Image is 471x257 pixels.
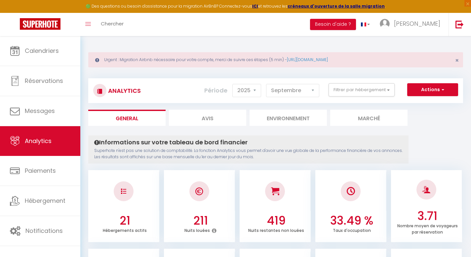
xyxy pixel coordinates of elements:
button: Close [455,57,459,63]
span: [PERSON_NAME] [394,19,440,28]
h3: 211 [168,214,234,228]
h4: Informations sur votre tableau de bord financier [94,139,403,146]
li: Marché [330,110,408,126]
p: Superhote n'est pas une solution de comptabilité. La fonction Analytics vous permet d'avoir une v... [94,148,403,160]
button: Actions [407,83,458,96]
span: Hébergement [25,197,65,205]
li: Environnement [250,110,327,126]
a: Chercher [96,13,129,36]
li: General [88,110,166,126]
img: ... [380,19,390,29]
span: Analytics [25,137,52,145]
label: Période [204,83,227,98]
p: Taux d'occupation [333,226,371,233]
span: Chercher [101,20,124,27]
span: Réservations [25,77,63,85]
a: [URL][DOMAIN_NAME] [287,57,328,62]
span: Paiements [25,166,56,175]
img: NO IMAGE [121,189,126,194]
span: Messages [25,107,55,115]
a: ICI [252,3,258,9]
h3: 419 [243,214,309,228]
h3: 21 [92,214,158,228]
img: logout [455,20,464,28]
span: Calendriers [25,47,59,55]
span: Notifications [25,227,63,235]
p: Nombre moyen de voyageurs par réservation [397,222,458,235]
h3: Analytics [106,83,141,98]
span: × [455,56,459,64]
div: Urgent : Migration Airbnb nécessaire pour votre compte, merci de suivre ces étapes (5 min) - [88,52,463,67]
a: ... [PERSON_NAME] [375,13,449,36]
button: Filtrer par hébergement [329,83,395,96]
a: créneaux d'ouverture de la salle migration [288,3,385,9]
h3: 3.71 [395,209,461,223]
li: Avis [169,110,246,126]
p: Nuits louées [184,226,210,233]
p: Hébergements actifs [103,226,147,233]
img: Super Booking [20,18,60,30]
h3: 33.49 % [319,214,385,228]
button: Besoin d'aide ? [310,19,356,30]
p: Nuits restantes non louées [248,226,304,233]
